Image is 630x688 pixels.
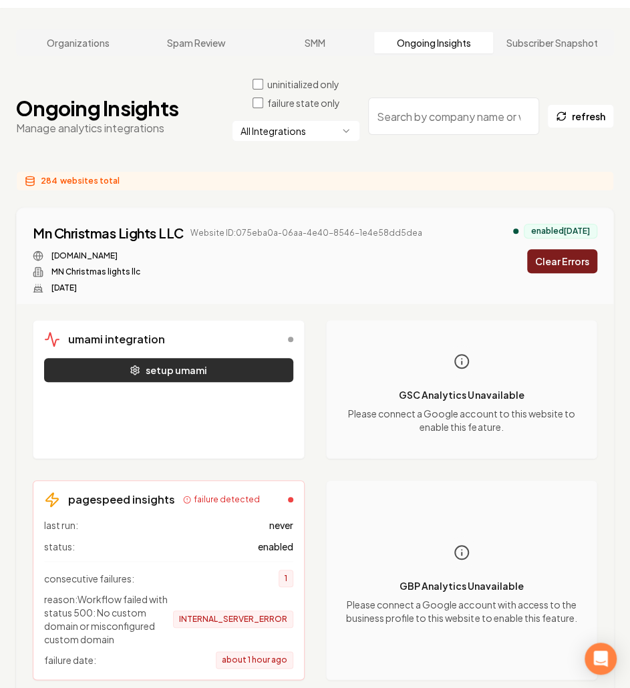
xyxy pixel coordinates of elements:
[585,643,617,675] div: Open Intercom Messenger
[190,228,422,238] span: Website ID: 075eba0a-06aa-4e40-8546-1e4e58dd5dea
[279,570,293,587] span: 1
[337,388,587,401] p: GSC Analytics Unavailable
[288,337,293,342] div: disabled
[44,592,173,646] span: reason: Workflow failed with status 500: No custom domain or misconfigured custom domain
[269,518,293,532] span: never
[337,598,587,625] p: Please connect a Google account with access to the business profile to this website to enable thi...
[51,250,118,261] a: [DOMAIN_NAME]
[547,104,614,128] button: refresh
[288,497,293,502] div: failed
[44,518,78,532] span: last run:
[256,32,374,53] a: SMM
[33,224,184,242] a: Mn Christmas Lights LLC
[68,331,165,347] h3: umami integration
[337,407,587,434] p: Please connect a Google account to this website to enable this feature.
[524,224,597,238] div: enabled [DATE]
[374,32,492,53] a: Ongoing Insights
[368,98,539,135] input: Search by company name or website ID
[16,120,178,136] p: Manage analytics integrations
[337,579,587,592] p: GBP Analytics Unavailable
[41,176,57,186] span: 284
[258,540,293,553] span: enabled
[19,32,137,53] a: Organizations
[527,249,597,273] button: Clear Errors
[44,653,96,667] span: failure date:
[173,611,293,628] span: INTERNAL_SERVER_ERROR
[44,358,293,382] button: setup umami
[16,96,178,120] h1: Ongoing Insights
[267,96,340,110] label: failure state only
[44,572,134,585] span: consecutive failures:
[137,32,255,53] a: Spam Review
[33,250,422,261] div: Website
[493,32,611,53] a: Subscriber Snapshot
[194,494,260,505] span: failure detected
[60,176,120,186] span: websites total
[267,77,339,91] label: uninitialized only
[44,540,75,553] span: status:
[513,228,518,234] div: analytics enabled
[68,492,175,508] h3: pagespeed insights
[216,651,293,669] span: about 1 hour ago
